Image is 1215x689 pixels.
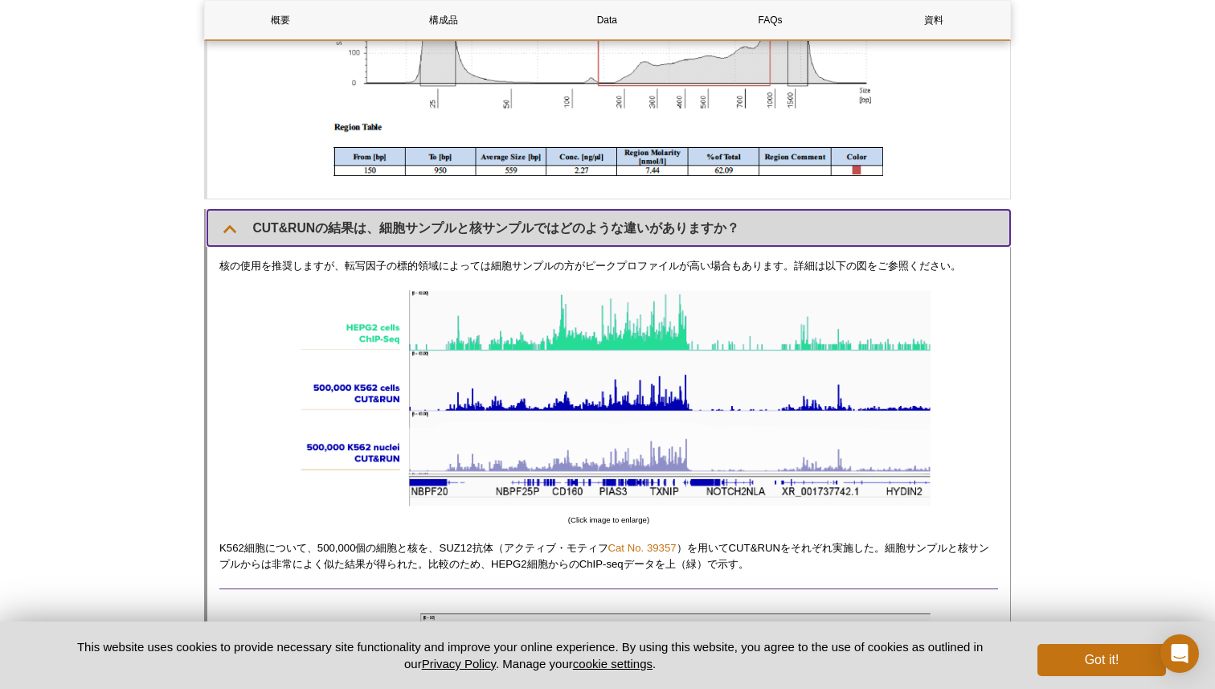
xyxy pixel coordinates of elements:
button: cookie settings [573,657,652,671]
a: Data [531,1,682,39]
a: 資料 [858,1,1009,39]
img: Cell samples versus nuclei samples graph 1 [288,290,931,506]
p: K562細胞について、500,000個の細胞と核を、SUZ12抗体（アクティブ・モティフ ）を用いてCUT&RUNをそれぞれ実施した。細胞サンプルと核サンプルからは非常によく似た結果が得られた。... [219,540,998,572]
button: Got it! [1037,644,1166,676]
a: 概要 [205,1,356,39]
div: Open Intercom Messenger [1160,634,1199,673]
p: This website uses cookies to provide necessary site functionality and improve your online experie... [49,638,1011,672]
a: Privacy Policy [422,657,496,671]
a: Cat No. 39357 [608,542,677,554]
p: 核の使用を推奨しますが、転写因子の標的領域によっては細胞サンプルの方がピークプロファイルが高い場合もあります。詳細は以下の図をご参照ください。 [219,258,998,274]
a: FAQs [695,1,846,39]
summary: CUT&RUNの結果は、細胞サンプルと核サンプルではどのような違いがありますか？ [207,210,1010,246]
a: 構成品 [368,1,519,39]
span: (Click image to enlarge) [568,515,649,524]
